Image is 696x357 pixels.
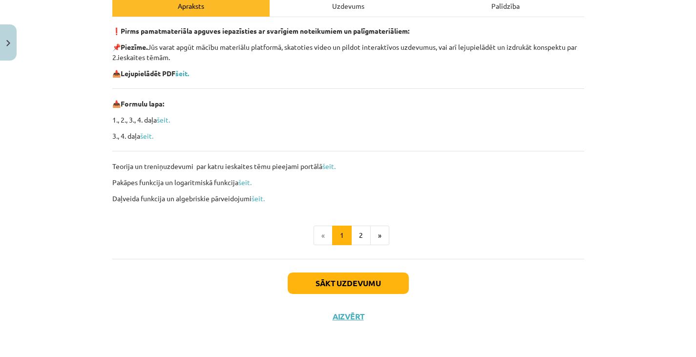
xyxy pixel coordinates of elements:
img: icon-close-lesson-0947bae3869378f0d4975bcd49f059093ad1ed9edebbc8119c70593378902aed.svg [6,40,10,46]
a: šeit. [140,131,153,140]
button: 2 [351,226,371,245]
b: Lejupielādēt PDF [121,69,175,78]
button: Aizvērt [330,312,367,321]
button: 1 [332,226,352,245]
p: 1., 2., 3., 4. daļa [112,115,584,125]
button: Sākt uzdevumu [288,273,409,294]
nav: Page navigation example [112,226,584,245]
b: Formulu lapa: [121,99,164,108]
p: Daļveida funkcija un algebriskie pārveidojumi [112,193,584,204]
a: šeit. [252,194,265,203]
p: 📥 [112,99,584,109]
p: Pakāpes funkcija un logaritmiskā funkcija [112,177,584,188]
p: Teorija un treniņuzdevumi par katru ieskaites tēmu pieejami portālā [112,161,584,171]
a: šeit. [175,69,189,78]
b: Piezīme. [121,42,148,51]
button: » [370,226,389,245]
a: šeit. [322,162,336,170]
a: šeit. [157,115,170,124]
p: 📌 Jūs varat apgūt mācību materiālu platformā, skatoties video un pildot interaktīvos uzdevumus, v... [112,42,584,63]
strong: Pirms pamatmateriāla apguves iepazīsties ar svarīgiem noteikumiem un palīgmateriāliem: [121,26,409,35]
p: 📥 [112,68,584,79]
p: 3., 4. daļa [112,131,584,141]
p: ❗ [112,26,584,36]
a: šeit. [238,178,252,187]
